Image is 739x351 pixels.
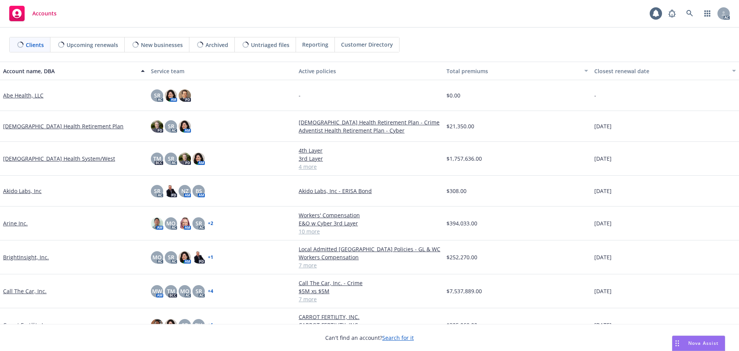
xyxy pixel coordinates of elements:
a: Akido Labs, Inc - ERISA Bond [299,187,440,195]
span: $1,757,636.00 [446,155,482,163]
span: SR [154,187,161,195]
img: photo [165,319,177,331]
span: Upcoming renewals [67,41,118,49]
a: [DEMOGRAPHIC_DATA] Health Retirement Plan - Crime [299,118,440,126]
a: 7 more [299,295,440,303]
span: SR [168,253,174,261]
a: Local Admitted [GEOGRAPHIC_DATA] Policies - GL & WC [299,245,440,253]
a: Search for it [382,334,414,341]
a: [DEMOGRAPHIC_DATA] Health System/West [3,155,115,163]
img: photo [179,120,191,133]
a: Workers Compensation [299,253,440,261]
span: Accounts [32,10,57,17]
a: 4 more [299,163,440,171]
span: Archived [206,41,228,49]
span: [DATE] [594,187,612,195]
img: photo [192,251,205,264]
a: CARROT FERTILITY, INC. [299,313,440,321]
img: photo [192,153,205,165]
span: MQ [152,253,162,261]
span: [DATE] [594,219,612,227]
img: photo [165,89,177,102]
div: Drag to move [672,336,682,351]
img: photo [165,185,177,197]
button: Active policies [296,62,443,80]
span: $325,069.00 [446,321,477,329]
a: $5M xs $5M [299,287,440,295]
span: [DATE] [594,155,612,163]
div: Closest renewal date [594,67,727,75]
a: 4th Layer [299,146,440,155]
a: BrightInsight, Inc. [3,253,49,261]
a: Call The Car, Inc. [3,287,47,295]
span: SR [168,122,174,130]
span: $394,033.00 [446,219,477,227]
span: $7,537,889.00 [446,287,482,295]
span: - [299,91,301,99]
img: photo [179,217,191,230]
span: [DATE] [594,321,612,329]
div: Total premiums [446,67,580,75]
span: - [594,91,596,99]
span: SR [154,91,161,99]
span: Untriaged files [251,41,289,49]
a: 3rd Layer [299,155,440,163]
button: Nova Assist [672,336,725,351]
span: [DATE] [594,253,612,261]
span: Reporting [302,40,328,49]
span: SR [196,219,202,227]
span: [DATE] [594,287,612,295]
a: CARROT FERTILITY, INC [299,321,440,329]
span: New businesses [141,41,183,49]
a: Akido Labs, Inc [3,187,42,195]
span: [DATE] [594,122,612,130]
button: Closest renewal date [591,62,739,80]
div: Active policies [299,67,440,75]
img: photo [151,217,163,230]
span: TM [153,155,161,163]
div: Account name, DBA [3,67,136,75]
span: $252,270.00 [446,253,477,261]
a: Carrot Fertility Inc. [3,321,51,329]
span: MW [152,287,162,295]
img: photo [179,251,191,264]
div: Service team [151,67,293,75]
span: Can't find an account? [325,334,414,342]
a: Arine Inc. [3,219,28,227]
span: $0.00 [446,91,460,99]
span: SR [182,321,188,329]
a: + 2 [208,221,213,226]
button: Total premiums [443,62,591,80]
a: Abe Health, LLC [3,91,43,99]
a: Switch app [700,6,715,21]
a: Workers' Compensation [299,211,440,219]
span: SR [196,287,202,295]
img: photo [179,89,191,102]
span: $21,350.00 [446,122,474,130]
a: + 4 [208,289,213,294]
img: photo [151,120,163,133]
button: Service team [148,62,296,80]
img: photo [179,153,191,165]
a: Adventist Health Retirement Plan - Cyber [299,126,440,134]
span: Clients [26,41,44,49]
span: BS [196,187,202,195]
a: [DEMOGRAPHIC_DATA] Health Retirement Plan [3,122,124,130]
a: Search [682,6,697,21]
span: MQ [180,287,189,295]
a: Report a Bug [664,6,680,21]
a: Call The Car, Inc. - Crime [299,279,440,287]
span: $308.00 [446,187,466,195]
a: + 1 [208,323,213,327]
span: SR [168,155,174,163]
img: photo [151,319,163,331]
span: BH [195,321,202,329]
a: 10 more [299,227,440,235]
